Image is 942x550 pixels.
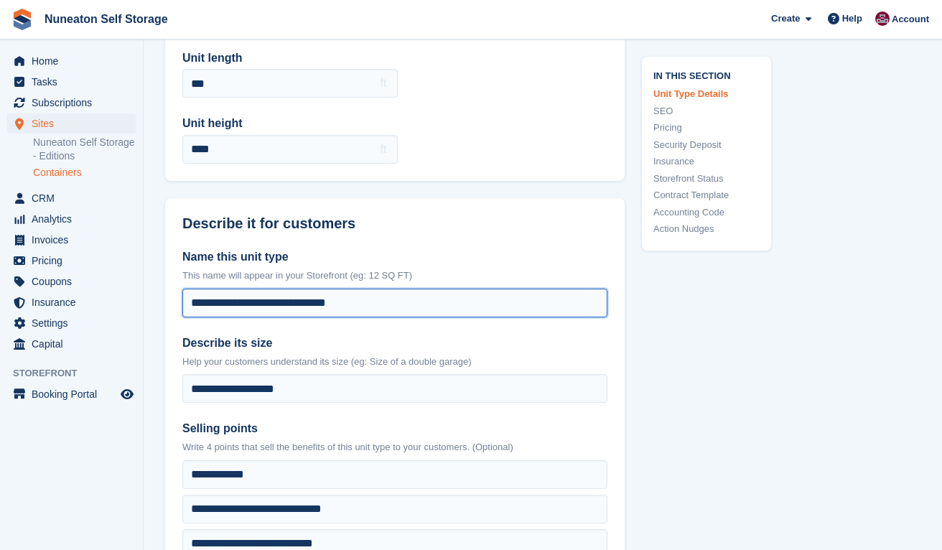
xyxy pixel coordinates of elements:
a: menu [7,230,136,250]
span: Tasks [32,72,118,92]
span: Analytics [32,209,118,229]
a: menu [7,93,136,113]
span: Subscriptions [32,93,118,113]
span: Pricing [32,251,118,271]
span: Sites [32,113,118,134]
img: Chris Palmer [875,11,890,26]
a: menu [7,292,136,312]
span: Help [842,11,862,26]
a: menu [7,313,136,333]
span: Account [892,12,929,27]
a: menu [7,251,136,271]
a: menu [7,384,136,404]
span: Create [771,11,800,26]
a: menu [7,334,136,354]
span: Capital [32,334,118,354]
a: Unit Type Details [653,87,760,101]
label: Selling points [182,420,607,437]
p: This name will appear in your Storefront (eg: 12 SQ FT) [182,269,607,283]
a: Insurance [653,154,760,169]
label: Name this unit type [182,248,607,266]
a: Pricing [653,121,760,135]
a: Containers [33,166,136,180]
label: Unit height [182,115,398,132]
a: menu [7,51,136,71]
span: Insurance [32,292,118,312]
span: Invoices [32,230,118,250]
span: Booking Portal [32,384,118,404]
a: menu [7,113,136,134]
span: Home [32,51,118,71]
span: In this section [653,67,760,81]
span: Storefront [13,366,143,381]
a: Action Nudges [653,222,760,236]
label: Unit length [182,50,398,67]
a: menu [7,271,136,292]
a: menu [7,72,136,92]
a: Security Deposit [653,137,760,152]
a: Contract Template [653,188,760,202]
img: stora-icon-8386f47178a22dfd0bd8f6a31ec36ba5ce8667c1dd55bd0f319d3a0aa187defe.svg [11,9,33,30]
a: menu [7,209,136,229]
span: Coupons [32,271,118,292]
a: Nuneaton Self Storage [39,7,174,31]
label: Describe its size [182,335,607,352]
span: Settings [32,313,118,333]
a: Storefront Status [653,171,760,185]
span: CRM [32,188,118,208]
p: Write 4 points that sell the benefits of this unit type to your customers. (Optional) [182,440,607,455]
a: Preview store [118,386,136,403]
a: SEO [653,103,760,118]
a: Accounting Code [653,205,760,219]
p: Help your customers understand its size (eg: Size of a double garage) [182,355,607,369]
a: Nuneaton Self Storage - Editions [33,136,136,163]
a: menu [7,188,136,208]
h2: Describe it for customers [182,215,607,232]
